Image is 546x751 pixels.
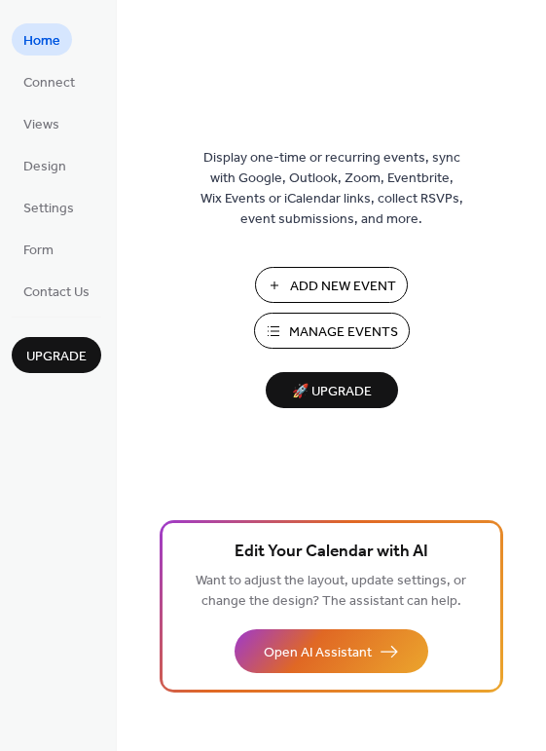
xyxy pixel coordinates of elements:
span: Design [23,157,66,177]
span: Home [23,31,60,52]
a: Design [12,149,78,181]
span: Form [23,241,54,261]
button: Manage Events [254,313,410,349]
button: Add New Event [255,267,408,303]
a: Form [12,233,65,265]
button: Upgrade [12,337,101,373]
span: Connect [23,73,75,94]
a: Connect [12,65,87,97]
span: Upgrade [26,347,87,367]
span: Settings [23,199,74,219]
span: Open AI Assistant [264,643,372,663]
a: Contact Us [12,275,101,307]
a: Views [12,107,71,139]
span: Contact Us [23,282,90,303]
span: Display one-time or recurring events, sync with Google, Outlook, Zoom, Eventbrite, Wix Events or ... [200,148,463,230]
button: 🚀 Upgrade [266,372,398,408]
span: Edit Your Calendar with AI [235,539,428,566]
span: 🚀 Upgrade [277,379,386,405]
span: Want to adjust the layout, update settings, or change the design? The assistant can help. [196,568,466,615]
span: Add New Event [290,277,396,297]
button: Open AI Assistant [235,629,428,673]
a: Home [12,23,72,56]
span: Manage Events [289,322,398,343]
a: Settings [12,191,86,223]
span: Views [23,115,59,135]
